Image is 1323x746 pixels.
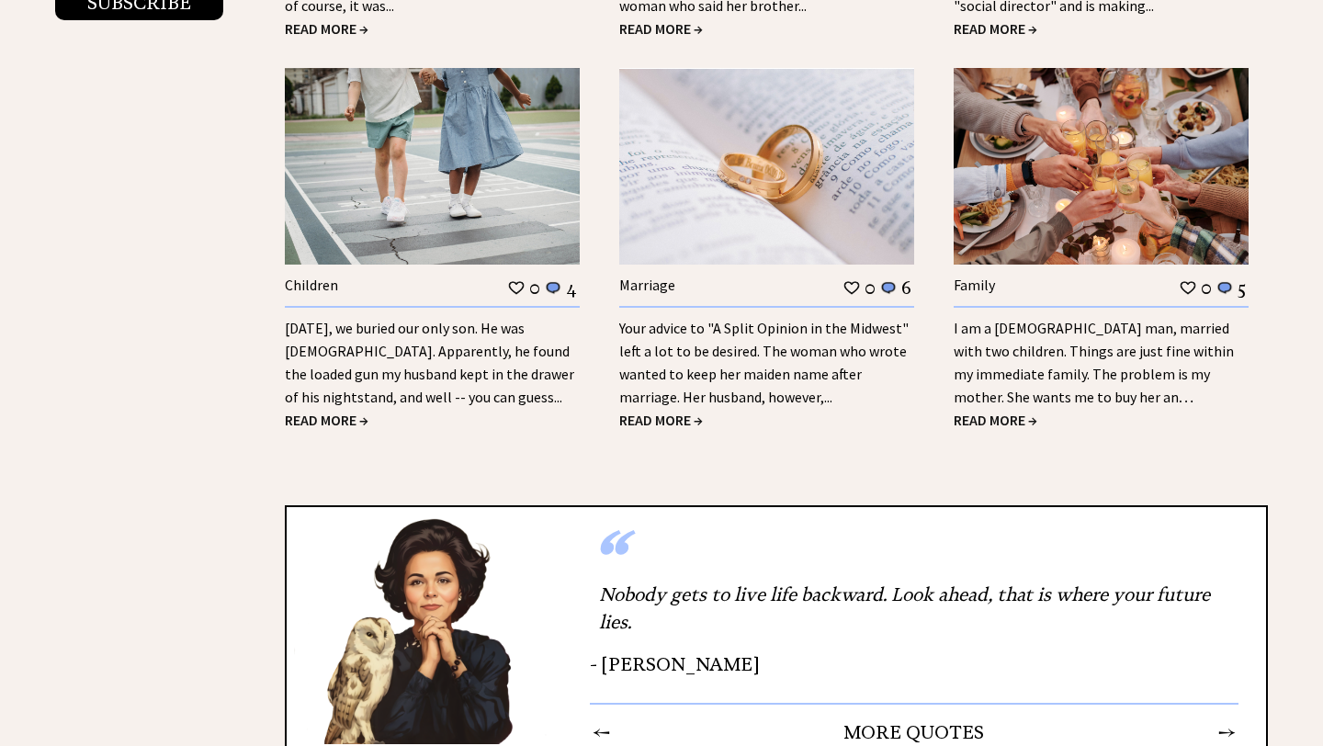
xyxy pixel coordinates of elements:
[285,19,368,38] a: READ MORE →
[590,553,1238,571] div: “
[287,507,562,744] img: Ann8%20v2%20lg.png
[954,68,1249,265] img: family.jpg
[954,411,1037,429] a: READ MORE →
[954,276,995,294] a: Family
[592,720,611,744] td: ←
[619,19,703,38] a: READ MORE →
[954,319,1234,429] a: I am a [DEMOGRAPHIC_DATA] man, married with two children. Things are just fine within my immediat...
[528,276,541,300] td: 0
[565,276,578,300] td: 4
[285,319,574,406] a: [DATE], we buried our only son. He was [DEMOGRAPHIC_DATA]. Apparently, he found the loaded gun my...
[1179,279,1197,297] img: heart_outline%201.png
[1217,720,1237,744] td: →
[285,68,580,265] img: children.jpg
[842,279,861,297] img: heart_outline%201.png
[285,411,368,429] a: READ MORE →
[864,276,876,300] td: 0
[619,411,703,429] a: READ MORE →
[619,68,914,265] img: marriage.jpg
[590,654,1238,674] div: - [PERSON_NAME]
[544,280,562,297] img: message_round%201.png
[879,280,898,297] img: message_round%201.png
[1237,276,1247,300] td: 5
[1216,280,1234,297] img: message_round%201.png
[619,319,909,406] a: Your advice to "A Split Opinion in the Midwest" left a lot to be desired. The woman who wrote wan...
[900,276,912,300] td: 6
[1200,276,1213,300] td: 0
[590,571,1238,645] div: Nobody gets to live life backward. Look ahead, that is where your future lies.
[285,276,338,294] a: Children
[954,19,1037,38] a: READ MORE →
[507,279,526,297] img: heart_outline%201.png
[662,721,1165,743] center: MORE QUOTES
[619,276,675,294] a: Marriage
